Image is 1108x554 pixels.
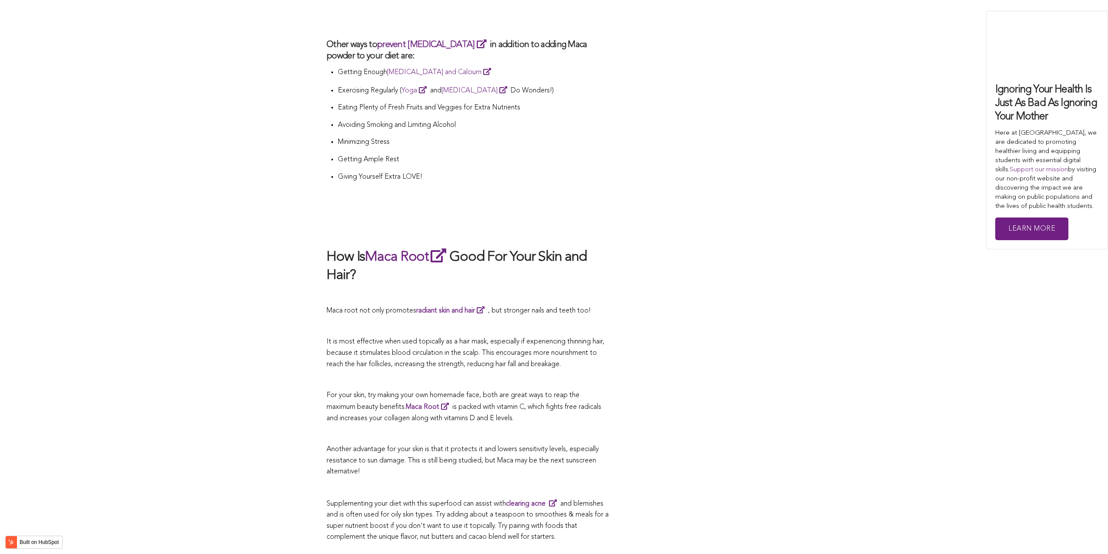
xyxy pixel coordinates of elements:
p: Getting Ample Rest [338,154,610,166]
a: Maca Root [406,404,452,411]
span: is packed with vitamin C, which fights free radicals and increases your collagen along with vitam... [327,404,601,422]
a: prevent [MEDICAL_DATA] [377,41,490,49]
p: Exercising Regularly ( and Do Wonders!) [338,85,610,97]
a: Maca Root [365,250,449,264]
p: Avoiding Smoking and Limiting Alcohol [338,120,610,131]
h2: How Is Good For Your Skin and Hair? [327,247,610,285]
span: It is most effective when used topically as a hair mask, especially if experiencing thinning hair... [327,338,604,367]
a: Yoga [401,87,430,94]
span: Maca root not only promotes , but stronger nails and teeth too! [327,307,591,314]
span: For your skin, try making your own homemade face, both are great ways to reap the maximum beauty ... [327,392,579,411]
p: Getting Enough [338,66,610,78]
p: Giving Yourself Extra LOVE! [338,172,610,183]
a: radiant skin and hair [416,307,488,314]
span: Maca Root [406,404,439,411]
iframe: Chat Widget [1064,512,1108,554]
button: Built on HubSpot [5,536,63,549]
label: Built on HubSpot [16,537,62,548]
p: Eating Plenty of Fresh Fruits and Veggies for Extra Nutrients [338,102,610,114]
strong: clearing acne [506,500,546,507]
a: Learn More [995,218,1068,241]
a: clearing acne [506,500,560,507]
h3: Other ways to in addition to adding Maca powder to your diet are: [327,38,610,62]
img: HubSpot sprocket logo [6,537,16,547]
span: Another advantage for your skin is that it protects it and lowers sensitivity levels, especially ... [327,446,599,475]
a: [MEDICAL_DATA] [441,87,511,94]
span: Supplementing your diet with this superfood can assist with and blemishes and is often used for o... [327,500,609,541]
a: [MEDICAL_DATA] and Calcium [387,69,495,76]
p: Minimizing Stress [338,137,610,148]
